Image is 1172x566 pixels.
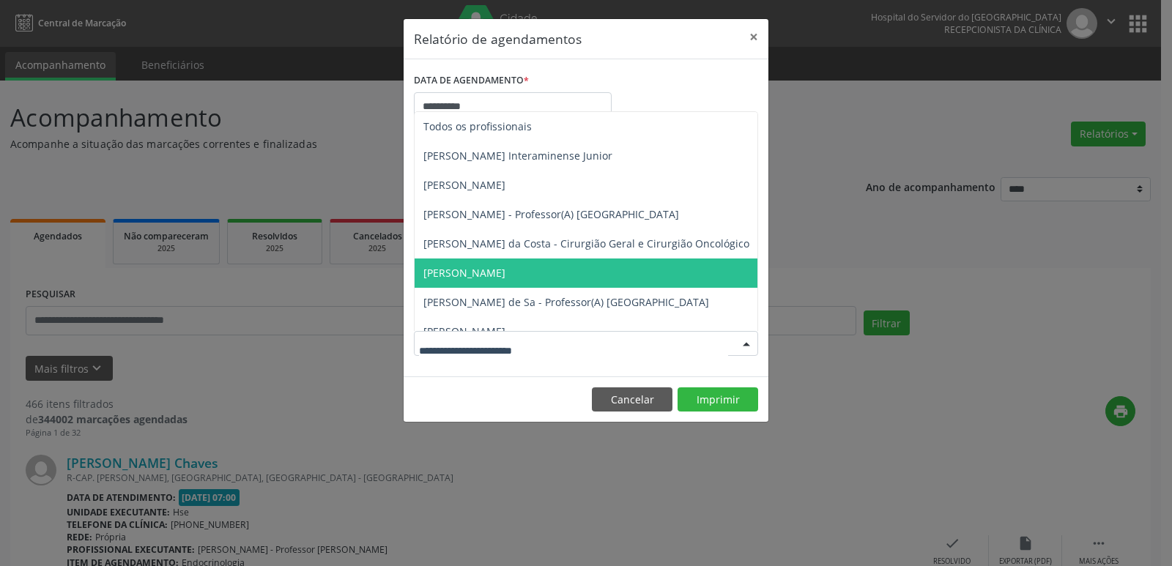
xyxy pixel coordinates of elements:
button: Close [739,19,768,55]
span: [PERSON_NAME] - Professor(A) [GEOGRAPHIC_DATA] [423,207,679,221]
span: [PERSON_NAME] [423,178,505,192]
label: DATA DE AGENDAMENTO [414,70,529,92]
button: Imprimir [678,387,758,412]
span: [PERSON_NAME] [423,266,505,280]
span: [PERSON_NAME] de Sa - Professor(A) [GEOGRAPHIC_DATA] [423,295,709,309]
span: Todos os profissionais [423,119,532,133]
span: [PERSON_NAME] Interaminense Junior [423,149,612,163]
button: Cancelar [592,387,672,412]
span: [PERSON_NAME] da Costa - Cirurgião Geral e Cirurgião Oncológico [423,237,749,250]
h5: Relatório de agendamentos [414,29,582,48]
span: [PERSON_NAME] [423,324,505,338]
